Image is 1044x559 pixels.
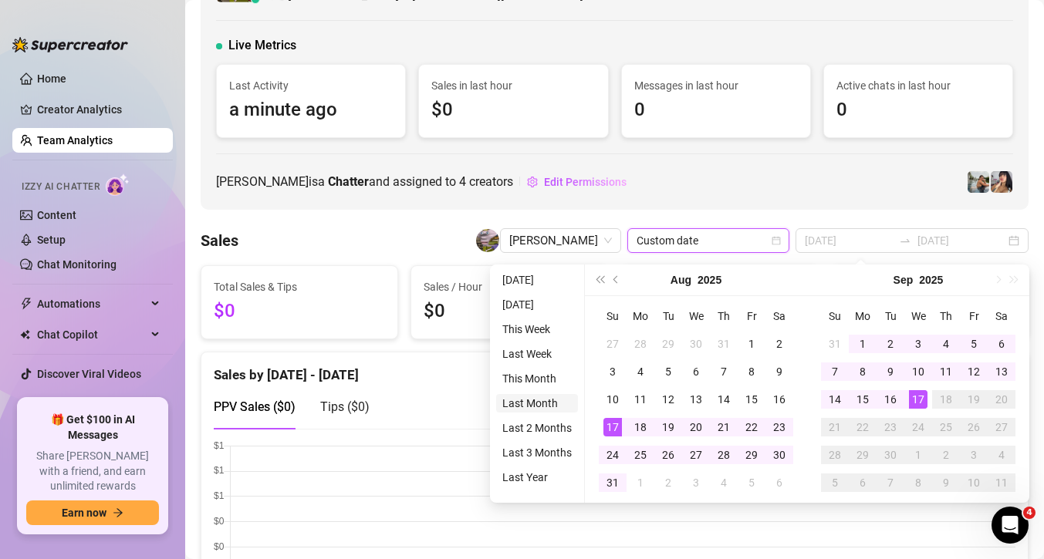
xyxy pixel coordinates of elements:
[988,330,1015,358] td: 2025-09-06
[26,500,159,525] button: Earn nowarrow-right
[992,446,1011,464] div: 4
[424,278,595,295] span: Sales / Hour
[738,386,765,413] td: 2025-08-15
[12,37,128,52] img: logo-BBDzfeDw.svg
[738,330,765,358] td: 2025-08-01
[216,172,513,191] span: [PERSON_NAME] is a and assigned to creators
[909,473,927,492] div: 8
[877,302,904,330] th: Tu
[937,418,955,436] div: 25
[937,446,955,464] div: 2
[631,362,650,381] div: 4
[228,36,296,55] span: Live Metrics
[603,473,622,492] div: 31
[431,96,595,125] span: $0
[770,390,789,409] div: 16
[932,302,960,330] th: Th
[654,386,682,413] td: 2025-08-12
[932,413,960,441] td: 2025-09-25
[214,297,385,326] span: $0
[742,473,761,492] div: 5
[765,330,793,358] td: 2025-08-02
[742,335,761,353] div: 1
[738,469,765,497] td: 2025-09-05
[715,390,733,409] div: 14
[904,413,932,441] td: 2025-09-24
[37,134,113,146] a: Team Analytics
[682,413,710,441] td: 2025-08-20
[22,180,100,194] span: Izzy AI Chatter
[904,386,932,413] td: 2025-09-17
[26,449,159,494] span: Share [PERSON_NAME] with a friend, and earn unlimited rewards
[988,469,1015,497] td: 2025-10-11
[627,330,654,358] td: 2025-07-28
[682,386,710,413] td: 2025-08-13
[710,302,738,330] th: Th
[496,419,578,437] li: Last 2 Months
[965,446,983,464] div: 3
[881,390,900,409] div: 16
[527,177,538,187] span: setting
[599,330,627,358] td: 2025-07-27
[988,441,1015,469] td: 2025-10-04
[909,362,927,381] div: 10
[710,413,738,441] td: 2025-08-21
[904,441,932,469] td: 2025-10-01
[627,358,654,386] td: 2025-08-04
[637,229,780,252] span: Custom date
[214,399,296,414] span: PPV Sales ( $0 )
[37,72,66,85] a: Home
[826,362,844,381] div: 7
[821,413,849,441] td: 2025-09-21
[770,335,789,353] div: 2
[738,302,765,330] th: Fr
[687,362,705,381] div: 6
[687,390,705,409] div: 13
[881,473,900,492] div: 7
[631,446,650,464] div: 25
[826,390,844,409] div: 14
[877,386,904,413] td: 2025-09-16
[37,97,160,122] a: Creator Analytics
[682,330,710,358] td: 2025-07-30
[687,473,705,492] div: 3
[965,473,983,492] div: 10
[765,441,793,469] td: 2025-08-30
[853,362,872,381] div: 8
[424,297,595,326] span: $0
[654,302,682,330] th: Tu
[659,446,677,464] div: 26
[20,329,30,340] img: Chat Copilot
[671,264,691,295] button: Choose a month
[496,320,578,338] li: This Week
[320,399,370,414] span: Tips ( $0 )
[988,302,1015,330] th: Sa
[932,469,960,497] td: 2025-10-09
[919,264,943,295] button: Choose a year
[877,469,904,497] td: 2025-10-07
[603,335,622,353] div: 27
[765,358,793,386] td: 2025-08-09
[770,418,789,436] div: 23
[909,446,927,464] div: 1
[710,469,738,497] td: 2025-09-04
[682,441,710,469] td: 2025-08-27
[836,96,1000,125] span: 0
[937,390,955,409] div: 18
[715,473,733,492] div: 4
[904,469,932,497] td: 2025-10-08
[698,264,721,295] button: Choose a year
[710,386,738,413] td: 2025-08-14
[909,335,927,353] div: 3
[526,170,627,194] button: Edit Permissions
[904,302,932,330] th: We
[877,413,904,441] td: 2025-09-23
[881,362,900,381] div: 9
[659,418,677,436] div: 19
[991,171,1012,193] img: Babydanix
[603,362,622,381] div: 3
[770,362,789,381] div: 9
[960,413,988,441] td: 2025-09-26
[627,302,654,330] th: Mo
[431,77,595,94] span: Sales in last hour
